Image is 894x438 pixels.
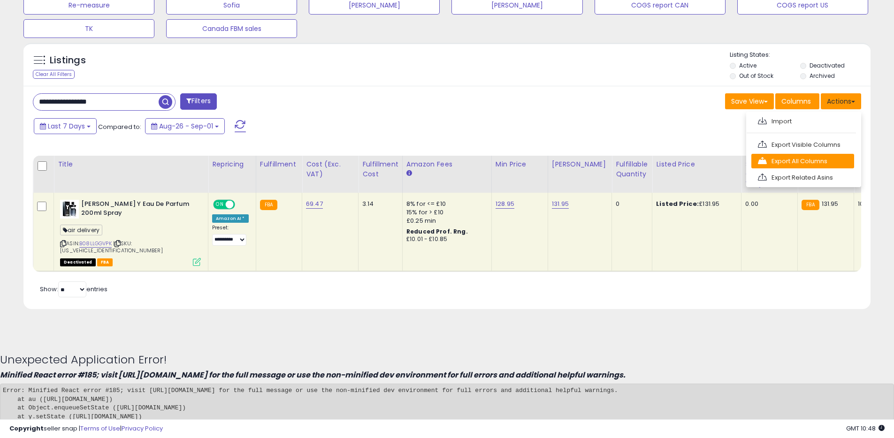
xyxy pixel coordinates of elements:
button: Aug-26 - Sep-01 [145,118,225,134]
span: FBA [97,258,113,266]
div: Title [58,159,204,169]
a: B08LLGGVPK [79,240,112,248]
div: Min Price [496,159,544,169]
span: air delivery [60,225,102,235]
a: 131.95 [552,199,569,209]
div: Cost (Exc. VAT) [306,159,354,179]
b: Reduced Prof. Rng. [406,227,468,235]
button: Filters [180,93,217,110]
label: Active [739,61,756,69]
div: 100% [858,200,889,208]
span: Columns [781,97,811,106]
a: 128.95 [496,199,514,209]
div: Shipping Costs (Exc. VAT) [745,159,794,189]
div: 3.14 [362,200,395,208]
span: Show: entries [40,285,107,294]
div: £0.25 min [406,217,484,225]
span: Aug-26 - Sep-01 [159,121,213,131]
label: Deactivated [810,61,845,69]
div: 0 [616,200,645,208]
span: Last 7 Days [48,121,85,131]
button: Columns [775,93,819,109]
h5: Listings [50,54,86,67]
div: Fulfillment [260,159,298,169]
p: Listing States: [730,51,871,60]
small: FBA [260,200,277,210]
b: [PERSON_NAME] Y Eau De Parfum 200ml Spray [81,200,195,219]
div: Fulfillment Cost [362,159,398,179]
div: Fulfillable Quantity [616,159,648,179]
b: Listed Price: [656,199,699,208]
div: Repricing [212,159,252,169]
div: Amazon AI * [212,214,249,223]
a: Export All Columns [751,154,854,168]
div: 0.00 [745,200,790,208]
div: Listed Price [656,159,737,169]
button: Canada FBM sales [166,19,297,38]
button: Actions [821,93,861,109]
label: Archived [810,72,835,80]
small: Amazon Fees. [406,169,412,178]
a: 69.47 [306,199,323,209]
button: Last 7 Days [34,118,97,134]
div: £131.95 [656,200,734,208]
a: Import [751,114,854,128]
button: Save View [725,93,774,109]
a: Export Visible Columns [751,137,854,152]
div: Preset: [212,225,249,246]
label: Out of Stock [739,72,773,80]
span: Compared to: [98,122,141,131]
img: 31LPA45ROPL._SL40_.jpg [60,200,79,219]
button: TK [23,19,154,38]
span: OFF [234,201,249,209]
div: Clear All Filters [33,70,75,79]
span: | SKU: [US_VEHICLE_IDENTIFICATION_NUMBER] [60,240,163,254]
div: 8% for <= £10 [406,200,484,208]
small: FBA [802,200,819,210]
div: ASIN: [60,200,201,265]
div: £10.01 - £10.85 [406,235,484,243]
span: ON [214,201,226,209]
a: Export Related Asins [751,170,854,185]
span: All listings that are unavailable for purchase on Amazon for any reason other than out-of-stock [60,258,96,266]
span: 131.95 [822,199,839,208]
div: Amazon Fees [406,159,488,169]
div: 15% for > £10 [406,208,484,217]
div: [PERSON_NAME] [552,159,608,169]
